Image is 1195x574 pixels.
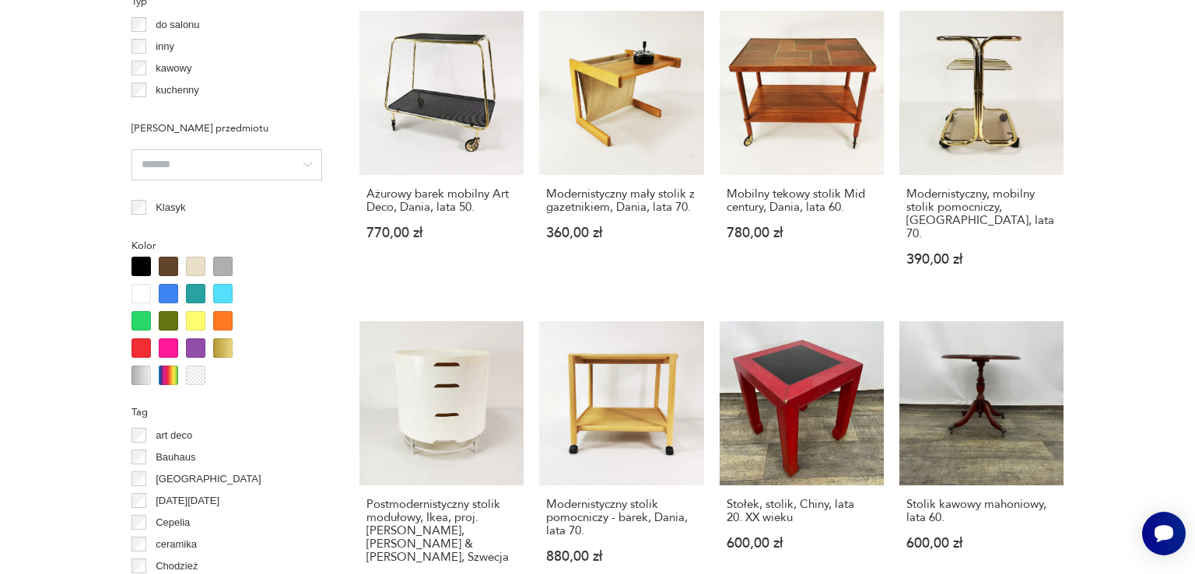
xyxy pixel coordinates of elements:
p: kuchenny [156,82,199,99]
a: Mobilny tekowy stolik Mid century, Dania, lata 60.Mobilny tekowy stolik Mid century, Dania, lata ... [720,11,884,296]
iframe: Smartsupp widget button [1142,512,1186,555]
p: [GEOGRAPHIC_DATA] [156,471,261,488]
h3: Modernistyczny stolik pomocniczy - barek, Dania, lata 70. [546,498,696,537]
p: 600,00 zł [906,537,1057,550]
a: Modernistyczny, mobilny stolik pomocniczy, Niemcy, lata 70.Modernistyczny, mobilny stolik pomocni... [899,11,1064,296]
p: 390,00 zł [906,253,1057,266]
h3: Stołek, stolik, Chiny, lata 20. XX wieku [727,498,877,524]
h3: Stolik kawowy mahoniowy, lata 60. [906,498,1057,524]
h3: Modernistyczny mały stolik z gazetnikiem, Dania, lata 70. [546,187,696,214]
p: Tag [131,404,322,421]
p: Bauhaus [156,449,195,466]
p: do salonu [156,16,199,33]
p: 880,00 zł [546,550,696,563]
a: Modernistyczny mały stolik z gazetnikiem, Dania, lata 70.Modernistyczny mały stolik z gazetnikiem... [539,11,703,296]
p: inny [156,38,174,55]
p: Cepelia [156,514,190,531]
p: kawowy [156,60,191,77]
h3: Mobilny tekowy stolik Mid century, Dania, lata 60. [727,187,877,214]
p: ceramika [156,536,197,553]
p: 600,00 zł [727,537,877,550]
p: 770,00 zł [366,226,517,240]
p: Kolor [131,237,322,254]
h3: Modernistyczny, mobilny stolik pomocniczy, [GEOGRAPHIC_DATA], lata 70. [906,187,1057,240]
p: [DATE][DATE] [156,492,219,509]
p: [PERSON_NAME] przedmiotu [131,120,322,137]
a: Ażurowy barek mobilny Art Deco, Dania, lata 50.Ażurowy barek mobilny Art Deco, Dania, lata 50.770... [359,11,524,296]
h3: Postmodernistyczny stolik modułowy, Ikea, proj. [PERSON_NAME], [PERSON_NAME] & [PERSON_NAME], Szw... [366,498,517,564]
h3: Ażurowy barek mobilny Art Deco, Dania, lata 50. [366,187,517,214]
p: 780,00 zł [727,226,877,240]
p: 360,00 zł [546,226,696,240]
p: Klasyk [156,199,185,216]
p: art deco [156,427,192,444]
